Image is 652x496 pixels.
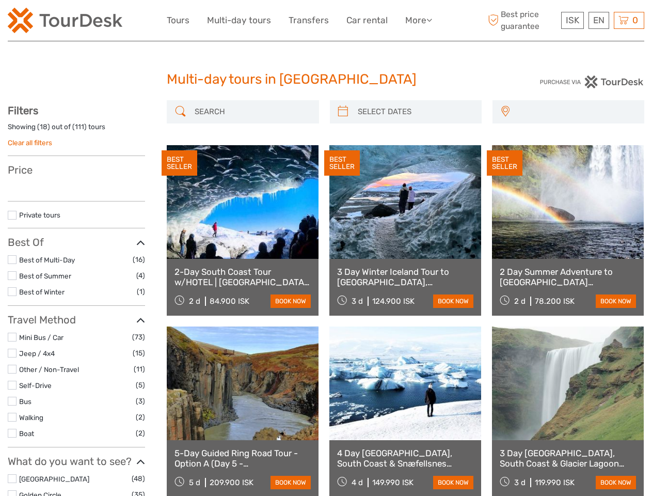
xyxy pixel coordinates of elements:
[372,297,415,306] div: 124.900 ISK
[19,256,75,264] a: Best of Multi-Day
[40,122,47,132] label: 18
[8,314,145,326] h3: Travel Method
[189,478,200,487] span: 5 d
[596,476,636,489] a: book now
[271,476,311,489] a: book now
[596,295,636,308] a: book now
[19,429,34,438] a: Boat
[535,478,575,487] div: 119.990 ISK
[136,395,145,407] span: (3)
[433,295,473,308] a: book now
[189,297,200,306] span: 2 d
[132,331,145,343] span: (73)
[162,150,197,176] div: BEST SELLER
[167,71,485,88] h1: Multi-day tours in [GEOGRAPHIC_DATA]
[566,15,579,25] span: ISK
[174,267,311,288] a: 2-Day South Coast Tour w/HOTEL | [GEOGRAPHIC_DATA], [GEOGRAPHIC_DATA], [GEOGRAPHIC_DATA] & Waterf...
[433,476,473,489] a: book now
[8,455,145,468] h3: What do you want to see?
[514,478,526,487] span: 3 d
[352,478,363,487] span: 4 d
[354,103,476,121] input: SELECT DATES
[137,286,145,298] span: (1)
[19,333,63,342] a: Mini Bus / Car
[167,13,189,28] a: Tours
[136,270,145,282] span: (4)
[8,8,122,33] img: 120-15d4194f-c635-41b9-a512-a3cb382bfb57_logo_small.png
[324,150,360,176] div: BEST SELLER
[539,75,644,88] img: PurchaseViaTourDesk.png
[8,138,52,147] a: Clear all filters
[174,448,311,469] a: 5-Day Guided Ring Road Tour - Option A (Day 5 - [GEOGRAPHIC_DATA])
[136,427,145,439] span: (2)
[19,211,60,219] a: Private tours
[75,122,84,132] label: 111
[19,397,31,406] a: Bus
[19,272,71,280] a: Best of Summer
[8,236,145,249] h3: Best Of
[8,122,145,138] div: Showing ( ) out of ( ) tours
[337,267,473,288] a: 3 Day Winter Iceland Tour to [GEOGRAPHIC_DATA], [GEOGRAPHIC_DATA], [GEOGRAPHIC_DATA] and [GEOGRAP...
[352,297,363,306] span: 3 d
[289,13,329,28] a: Transfers
[19,381,52,390] a: Self-Drive
[210,297,249,306] div: 84.900 ISK
[535,297,575,306] div: 78.200 ISK
[19,475,89,483] a: [GEOGRAPHIC_DATA]
[8,164,145,176] h3: Price
[19,349,55,358] a: Jeep / 4x4
[133,347,145,359] span: (15)
[210,478,253,487] div: 209.900 ISK
[405,13,432,28] a: More
[19,288,65,296] a: Best of Winter
[346,13,388,28] a: Car rental
[133,254,145,266] span: (16)
[19,413,43,422] a: Walking
[19,365,79,374] a: Other / Non-Travel
[500,267,636,288] a: 2 Day Summer Adventure to [GEOGRAPHIC_DATA] [GEOGRAPHIC_DATA], Glacier Hiking, [GEOGRAPHIC_DATA],...
[271,295,311,308] a: book now
[134,363,145,375] span: (11)
[132,473,145,485] span: (48)
[500,448,636,469] a: 3 Day [GEOGRAPHIC_DATA], South Coast & Glacier Lagoon Small-Group Tour
[589,12,609,29] div: EN
[514,297,526,306] span: 2 d
[8,104,38,117] strong: Filters
[207,13,271,28] a: Multi-day tours
[372,478,414,487] div: 149.990 ISK
[136,411,145,423] span: (2)
[487,150,522,176] div: BEST SELLER
[136,379,145,391] span: (5)
[190,103,313,121] input: SEARCH
[337,448,473,469] a: 4 Day [GEOGRAPHIC_DATA], South Coast & Snæfellsnes Small-Group Tour
[631,15,640,25] span: 0
[485,9,559,32] span: Best price guarantee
